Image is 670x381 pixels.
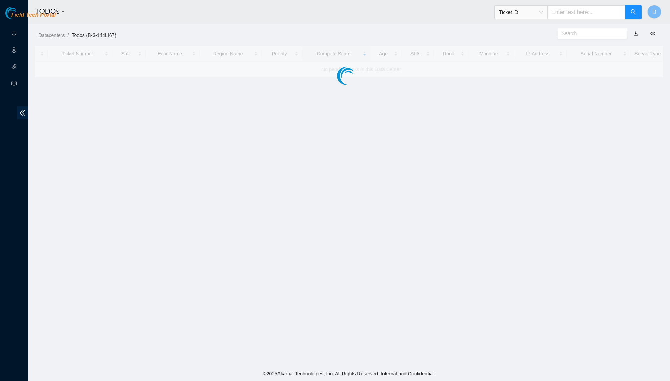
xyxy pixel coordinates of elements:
span: / [67,32,69,38]
a: Datacenters [38,32,65,38]
button: download [628,28,643,39]
img: Akamai Technologies [5,7,35,19]
span: eye [650,31,655,36]
span: D [652,8,656,16]
input: Enter text here... [547,5,625,19]
span: read [11,78,17,92]
input: Search [561,30,618,37]
span: Ticket ID [499,7,543,17]
button: search [625,5,642,19]
button: D [647,5,661,19]
span: Field Tech Portal [11,12,56,18]
a: Akamai TechnologiesField Tech Portal [5,13,56,22]
span: double-left [17,106,28,119]
span: search [631,9,636,16]
footer: © 2025 Akamai Technologies, Inc. All Rights Reserved. Internal and Confidential. [28,366,670,381]
a: Todos (B-3-144LI67) [72,32,116,38]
